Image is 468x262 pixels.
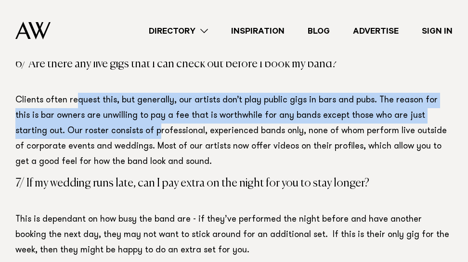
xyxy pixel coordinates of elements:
[15,58,453,70] h4: 6/ Are there any live gigs that I can check out before I book my band?
[137,25,220,37] a: Directory
[15,93,453,170] p: Clients often request this, but generally, our artists don’t play public gigs in bars and pubs. T...
[341,25,410,37] a: Advertise
[15,177,453,189] h4: 7/ If my wedding runs late, can I pay extra on the night for you to stay longer?
[15,212,453,258] p: This is dependant on how busy the band are - if they’ve performed the night before and have anoth...
[296,25,341,37] a: Blog
[15,22,51,39] img: Auckland Weddings Logo
[220,25,296,37] a: Inspiration
[410,25,464,37] a: Sign In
